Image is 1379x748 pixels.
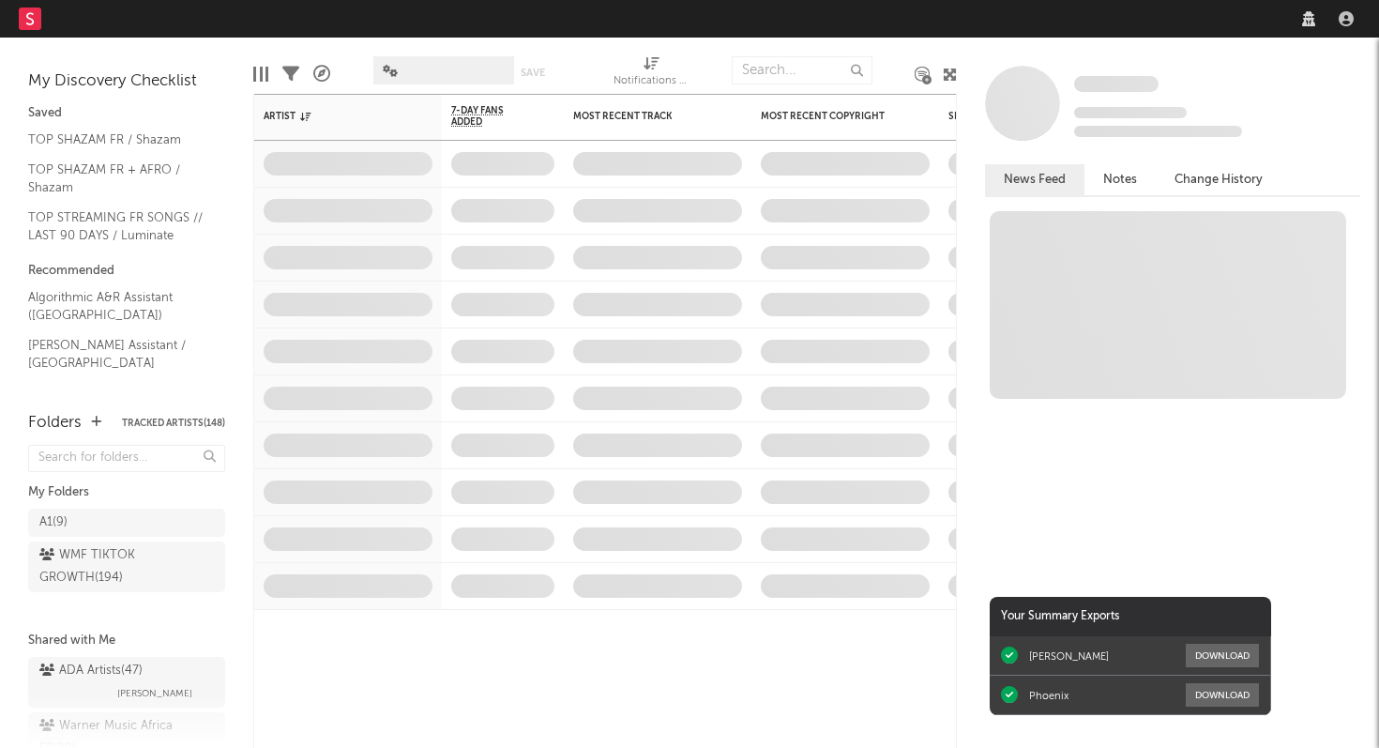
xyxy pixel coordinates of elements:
[1029,689,1068,702] div: Phoenix
[39,660,143,682] div: ADA Artists ( 47 )
[1186,644,1259,667] button: Download
[122,419,225,428] button: Tracked Artists(148)
[28,130,206,150] a: TOP SHAZAM FR / Shazam
[1156,164,1281,195] button: Change History
[313,47,330,101] div: A&R Pipeline
[28,287,206,326] a: Algorithmic A&R Assistant ([GEOGRAPHIC_DATA])
[282,47,299,101] div: Filters
[253,47,268,101] div: Edit Columns
[614,47,689,101] div: Notifications (Artist)
[28,102,225,125] div: Saved
[990,597,1271,636] div: Your Summary Exports
[28,335,206,374] a: [PERSON_NAME] Assistant / [GEOGRAPHIC_DATA]
[39,511,68,534] div: A1 ( 9 )
[948,111,1089,122] div: Spotify Monthly Listeners
[28,445,225,472] input: Search for folders...
[1084,164,1156,195] button: Notes
[614,70,689,93] div: Notifications (Artist)
[39,544,172,589] div: WMF TIKTOK GROWTH ( 194 )
[1186,683,1259,707] button: Download
[1074,75,1159,94] a: Some Artist
[1074,107,1187,118] span: Tracking Since: [DATE]
[28,260,225,282] div: Recommended
[1074,126,1242,137] span: 0 fans last week
[1074,76,1159,92] span: Some Artist
[28,70,225,93] div: My Discovery Checklist
[117,682,192,705] span: [PERSON_NAME]
[573,111,714,122] div: Most Recent Track
[28,542,225,592] a: WMF TIKTOK GROWTH(194)
[28,630,225,652] div: Shared with Me
[28,509,225,537] a: A1(9)
[985,164,1084,195] button: News Feed
[761,111,902,122] div: Most Recent Copyright
[28,481,225,504] div: My Folders
[28,412,82,435] div: Folders
[521,68,545,78] button: Save
[1029,649,1109,663] div: [PERSON_NAME]
[28,207,206,246] a: TOP STREAMING FR SONGS // LAST 90 DAYS / Luminate
[732,56,872,84] input: Search...
[451,105,526,128] span: 7-Day Fans Added
[28,160,206,198] a: TOP SHAZAM FR + AFRO / Shazam
[264,111,404,122] div: Artist
[28,657,225,708] a: ADA Artists(47)[PERSON_NAME]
